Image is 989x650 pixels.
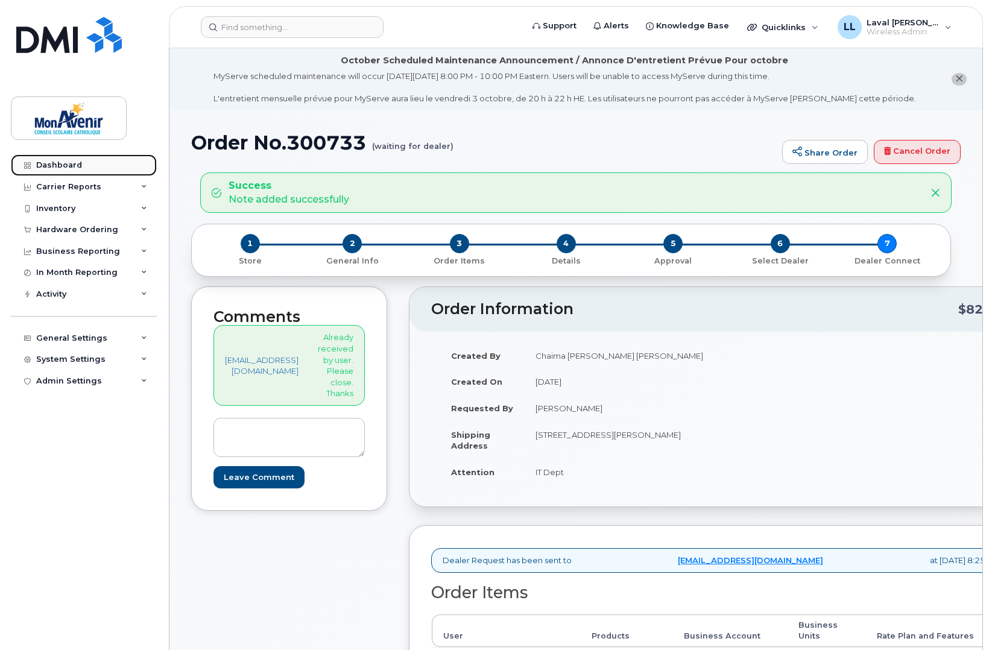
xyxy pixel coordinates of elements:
p: Already received by user. Please close. Thanks [318,332,353,399]
strong: Created On [451,377,502,387]
span: 3 [450,234,469,253]
div: MyServe scheduled maintenance will occur [DATE][DATE] 8:00 PM - 10:00 PM Eastern. Users will be u... [213,71,916,104]
a: 5 Approval [620,253,727,266]
a: Cancel Order [874,140,961,164]
span: 1 [241,234,260,253]
span: 6 [771,234,790,253]
a: 1 Store [201,253,299,266]
span: 5 [663,234,683,253]
h2: Order Information [431,301,958,318]
strong: Requested By [451,403,513,413]
th: Products [581,614,673,648]
strong: Attention [451,467,494,477]
span: 4 [557,234,576,253]
strong: Created By [451,351,501,361]
strong: Success [229,179,349,193]
a: 6 Select Dealer [727,253,833,266]
p: Approval [625,256,722,267]
a: Share Order [782,140,868,164]
p: Order Items [411,256,508,267]
a: [EMAIL_ADDRESS][DOMAIN_NAME] [678,555,823,566]
a: [EMAIL_ADDRESS][DOMAIN_NAME] [225,355,299,377]
div: Note added successfully [229,179,349,207]
a: 4 Details [513,253,619,266]
a: 3 Order Items [406,253,513,266]
h1: Order No.300733 [191,132,776,153]
strong: Shipping Address [451,430,490,451]
a: 2 General Info [299,253,405,266]
p: General Info [303,256,400,267]
td: [STREET_ADDRESS][PERSON_NAME] [525,421,717,459]
small: (waiting for dealer) [372,132,453,151]
td: [PERSON_NAME] [525,395,717,421]
button: close notification [952,73,967,86]
th: Business Units [788,614,866,648]
p: Details [517,256,615,267]
td: IT Dept [525,459,717,485]
h2: Comments [213,309,365,326]
td: Chaima [PERSON_NAME] [PERSON_NAME] [525,342,717,369]
div: October Scheduled Maintenance Announcement / Annonce D'entretient Prévue Pour octobre [341,54,788,67]
th: User [432,614,581,648]
input: Leave Comment [213,466,305,488]
td: [DATE] [525,368,717,395]
p: Select Dealer [731,256,829,267]
span: 2 [343,234,362,253]
p: Store [206,256,294,267]
th: Business Account [673,614,788,648]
